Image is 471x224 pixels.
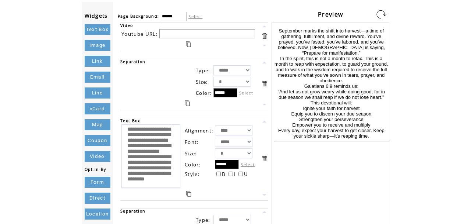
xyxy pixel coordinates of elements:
span: I [234,171,236,178]
span: Color: [185,161,201,168]
a: Move this item down [261,42,268,49]
a: Duplicate this item [186,191,191,197]
a: Image [85,40,110,51]
span: Preview [318,10,343,18]
a: Link [85,56,110,67]
a: Text Box [85,24,110,35]
a: Delete this item [261,32,268,39]
a: vCard [85,103,110,114]
a: Move this item up [261,209,268,216]
span: Separation [120,209,145,214]
a: Coupon [85,135,110,146]
label: Select [241,162,255,167]
a: Direct [85,193,110,204]
span: Color: [196,90,212,96]
span: Type: [196,67,210,74]
span: U [244,171,248,178]
a: Form [85,177,110,188]
a: Email [85,72,110,83]
span: Style: [185,171,200,178]
span: Type: [196,217,210,223]
a: Duplicate this item [185,100,190,106]
span: Size: [185,150,197,157]
span: Text Box [120,118,141,123]
span: Separation [120,59,145,64]
span: Size: [196,79,208,85]
span: Font: [185,139,199,145]
a: Delete this item [261,155,268,162]
span: Opt-in By [85,167,106,172]
a: Video [85,151,110,162]
a: Move this item down [261,101,268,108]
span: B [222,171,226,178]
a: Map [85,119,110,130]
span: Video [120,23,133,28]
span: Youtube URL: [121,31,158,37]
a: Move this item down [261,192,268,199]
label: Select [239,90,253,96]
a: Move this item up [261,59,268,66]
a: Duplicate this item [186,41,191,47]
a: Move this item up [261,23,268,30]
span: Alignment: [185,127,213,134]
label: Select [188,14,202,19]
span: Widgets [85,12,108,19]
span: Page Background: [118,14,159,19]
a: Move this item up [261,118,268,125]
a: Location [85,209,110,220]
a: Line [85,87,110,99]
font: September marks the shift into harvest—a time of gathering, fulfillment, and divine reward. You’v... [275,28,388,139]
a: Delete this item [261,80,268,87]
